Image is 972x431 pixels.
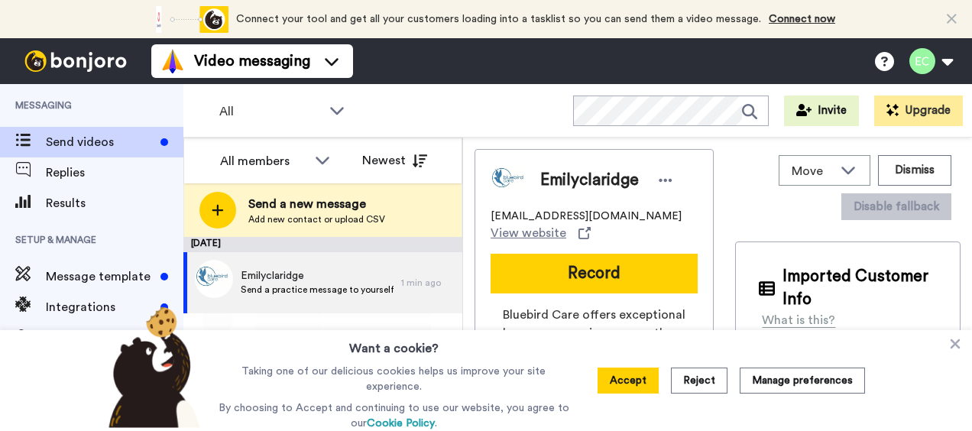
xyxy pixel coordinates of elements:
span: Move [792,162,833,180]
a: View website [491,224,591,242]
div: What is this? [762,311,835,329]
button: Dismiss [878,155,951,186]
span: All [219,102,322,121]
span: View website [491,224,566,242]
span: Send videos [46,133,154,151]
span: Emilyclaridge [540,169,639,192]
button: Newest [351,145,439,176]
img: Image of Emilyclaridge [491,161,529,199]
p: By choosing to Accept and continuing to use our website, you agree to our . [215,400,573,431]
button: Reject [671,368,727,394]
button: Record [491,254,698,293]
span: Replies [46,164,183,182]
span: Message template [46,267,154,286]
span: Share library [46,329,183,347]
span: Connect your tool and get all your customers loading into a tasklist so you can send them a video... [236,14,761,24]
button: Disable fallback [841,193,951,220]
a: Connect now [769,14,835,24]
div: [DATE] [183,237,462,252]
span: Send a practice message to yourself [241,284,394,296]
div: All members [220,152,307,170]
span: Integrations [46,298,154,316]
div: 1 min ago [401,277,455,289]
span: Video messaging [194,50,310,72]
span: Add new contact or upload CSV [248,213,385,225]
p: Taking one of our delicious cookies helps us improve your site experience. [215,364,573,394]
span: Emilyclaridge [241,268,394,284]
div: animation [144,6,228,33]
span: Results [46,194,183,212]
button: Upgrade [874,96,963,126]
button: Invite [784,96,859,126]
button: Accept [598,368,659,394]
span: [EMAIL_ADDRESS][DOMAIN_NAME] [491,209,682,224]
a: Cookie Policy [367,418,435,429]
button: Manage preferences [740,368,865,394]
img: bj-logo-header-white.svg [18,50,133,72]
img: vm-color.svg [160,49,185,73]
span: Imported Customer Info [782,265,937,311]
h3: Want a cookie? [349,330,439,358]
img: bcd8ed16-e836-415d-abd7-d30a06f9cc38.jpg [195,260,233,298]
span: Send a new message [248,195,385,213]
img: bear-with-cookie.png [95,306,208,428]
